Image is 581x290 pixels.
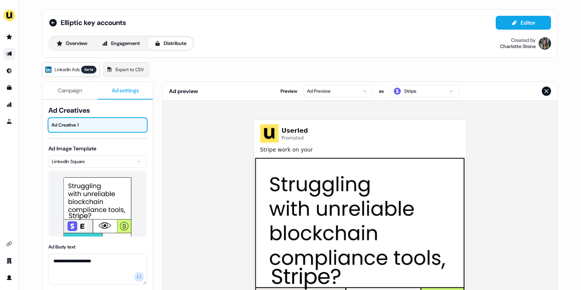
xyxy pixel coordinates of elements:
[542,87,551,96] button: Close preview
[496,16,551,30] button: Editor
[81,66,96,73] div: beta
[48,106,147,115] span: Ad Creatives
[58,87,82,94] span: Campaign
[260,146,460,153] span: Stripe work on your
[282,126,308,135] span: Userled
[3,98,15,111] a: Go to attribution
[148,37,193,50] button: Distribute
[3,115,15,128] a: Go to experiments
[496,20,551,28] a: Editor
[112,87,139,94] span: Ad settings
[55,66,80,73] span: LinkedIn Ads
[511,37,536,43] div: Created by
[3,272,15,284] a: Go to profile
[281,87,297,95] span: Preview
[539,37,551,50] img: Charlotte
[103,62,149,77] a: Export to CSV
[50,37,94,50] button: Overview
[51,121,144,129] span: Ad Creative 1
[3,48,15,60] a: Go to outbound experience
[3,65,15,77] a: Go to Inbound
[48,145,96,152] label: Ad Image Template
[61,18,126,27] span: Elliptic key accounts
[3,238,15,250] a: Go to integrations
[95,37,146,50] button: Engagement
[3,82,15,94] a: Go to templates
[42,62,100,77] a: LinkedIn Adsbeta
[3,31,15,43] a: Go to prospects
[48,244,75,250] label: Ad Body text
[116,66,144,73] span: Export to CSV
[3,255,15,267] a: Go to team
[500,43,536,50] div: Charlotte Stone
[282,135,308,141] span: Promoted
[169,87,198,95] span: Ad preview
[379,87,384,95] span: as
